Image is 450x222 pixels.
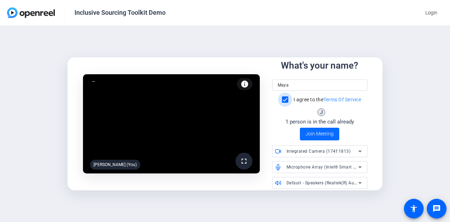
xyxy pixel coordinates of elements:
span: Integrated Camera (174f:1813) [287,149,351,154]
span: Join Meeting [306,130,334,138]
button: Login [420,6,443,19]
div: [PERSON_NAME] (You) [90,160,140,170]
span: Default - Speakers (Realtek(R) Audio) [287,180,362,185]
div: What's your name? [281,59,358,72]
div: 1 person is in the call already [285,118,354,126]
input: Your name [278,81,362,89]
mat-icon: fullscreen [240,157,248,165]
mat-icon: info [240,80,249,88]
button: Join Meeting [300,128,339,140]
a: Terms Of Service [323,97,361,102]
mat-icon: accessibility [410,204,418,213]
img: OpenReel logo [7,7,55,18]
div: Inclusive Sourcing Toolkit Demo [75,8,166,17]
span: Login [425,9,437,17]
label: I agree to the [292,96,361,103]
mat-icon: message [432,204,441,213]
div: J [317,108,325,116]
span: Microphone Array (Intel® Smart Sound Technology for Digital Microphones) [287,164,442,170]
